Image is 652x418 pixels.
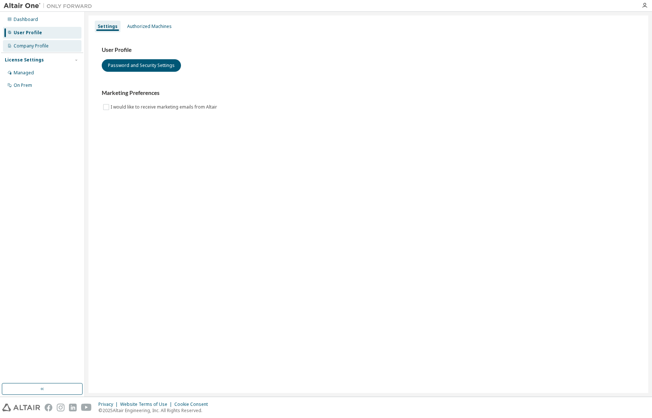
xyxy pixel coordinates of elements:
div: Company Profile [14,43,49,49]
h3: Marketing Preferences [102,89,635,97]
div: Dashboard [14,17,38,22]
h3: User Profile [102,46,635,54]
img: instagram.svg [57,404,64,411]
div: Authorized Machines [127,24,172,29]
div: Website Terms of Use [120,401,174,407]
div: Cookie Consent [174,401,212,407]
img: youtube.svg [81,404,92,411]
img: Altair One [4,2,96,10]
div: Managed [14,70,34,76]
div: On Prem [14,82,32,88]
div: Privacy [98,401,120,407]
img: facebook.svg [45,404,52,411]
div: License Settings [5,57,44,63]
img: linkedin.svg [69,404,77,411]
div: User Profile [14,30,42,36]
img: altair_logo.svg [2,404,40,411]
button: Password and Security Settings [102,59,181,72]
p: © 2025 Altair Engineering, Inc. All Rights Reserved. [98,407,212,414]
div: Settings [98,24,118,29]
label: I would like to receive marketing emails from Altair [111,103,219,111]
